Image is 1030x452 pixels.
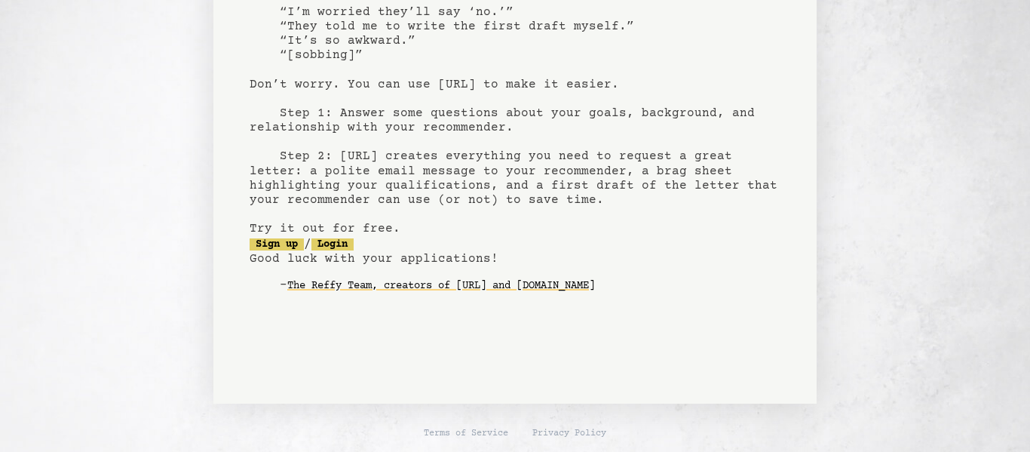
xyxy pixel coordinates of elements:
[532,428,606,440] a: Privacy Policy
[311,238,354,251] a: Login
[287,274,595,298] a: The Reffy Team, creators of [URL] and [DOMAIN_NAME]
[424,428,508,440] a: Terms of Service
[250,238,304,251] a: Sign up
[280,278,780,294] div: -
